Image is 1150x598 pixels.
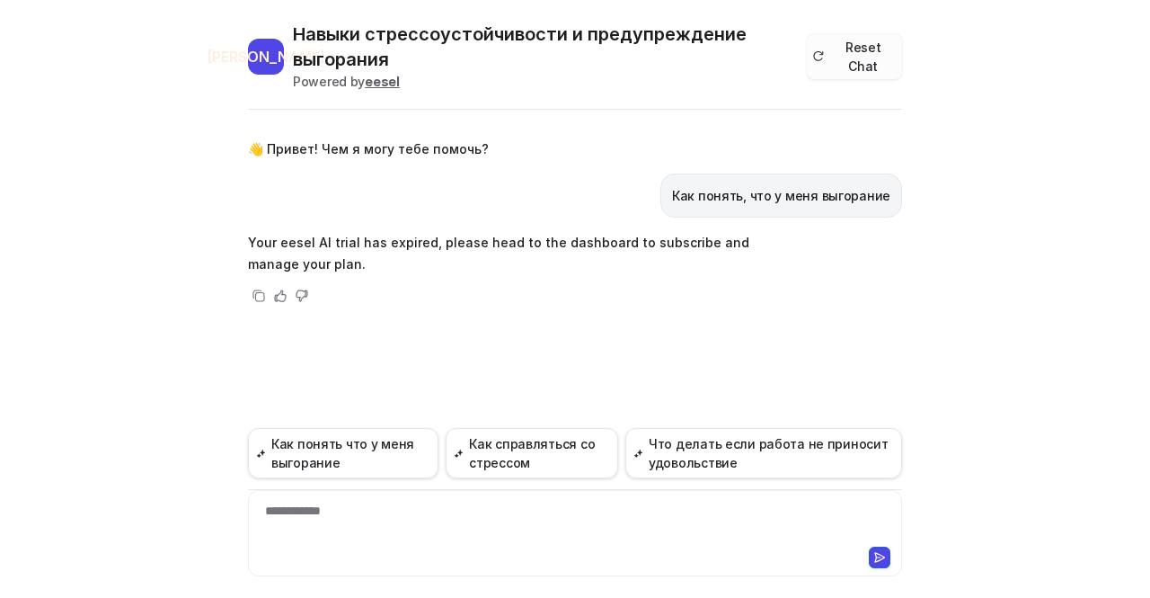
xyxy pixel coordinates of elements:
[293,72,807,91] div: Powered by
[625,428,902,478] button: Что делать если работа не приносит удовольствие
[248,39,284,75] span: [PERSON_NAME]
[248,232,774,275] p: Your eesel AI trial has expired, please head to the dashboard to subscribe and manage your plan.
[293,22,807,72] h2: Навыки стрессоустойчивости и предупреждение выгорания
[365,74,400,89] b: eesel
[807,34,902,79] button: Reset Chat
[446,428,618,478] button: Как справляться со стрессом
[248,138,489,160] p: 👋 Привет! Чем я могу тебе помочь?
[672,185,890,207] p: Как понять, что у меня выгорание
[248,428,438,478] button: Как понять что у меня выгорание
